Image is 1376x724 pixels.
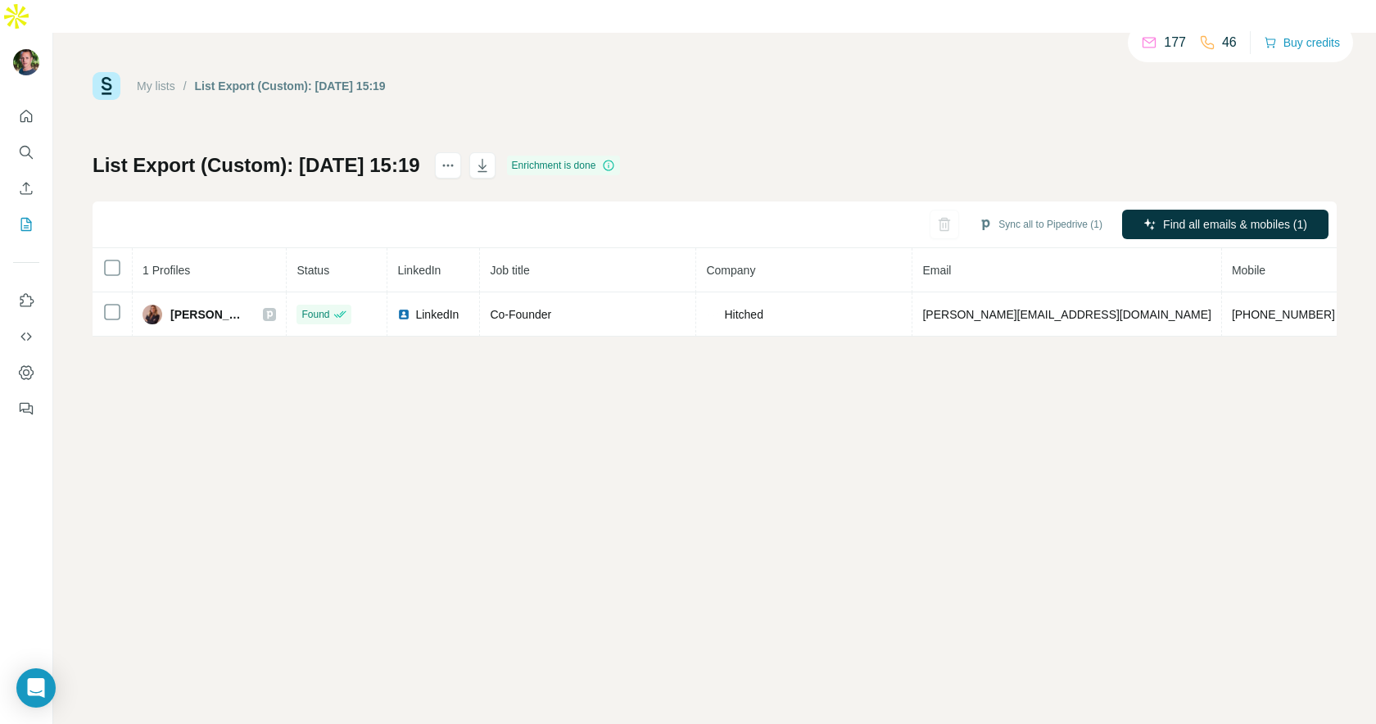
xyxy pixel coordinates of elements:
button: Search [13,138,39,167]
img: company-logo [706,312,719,316]
button: My lists [13,210,39,239]
span: [PERSON_NAME][EMAIL_ADDRESS][DOMAIN_NAME] [922,308,1211,321]
span: LinkedIn [397,264,441,277]
button: actions [435,152,461,179]
img: LinkedIn logo [397,308,410,321]
span: Job title [490,264,529,277]
img: Avatar [13,49,39,75]
span: Hitched [724,306,763,323]
button: Sync all to Pipedrive (1) [967,212,1114,237]
button: Use Surfe API [13,322,39,351]
span: Find all emails & mobiles (1) [1163,216,1307,233]
h1: List Export (Custom): [DATE] 15:19 [93,152,420,179]
span: Mobile [1232,264,1265,277]
button: Quick start [13,102,39,131]
button: Find all emails & mobiles (1) [1122,210,1328,239]
span: LinkedIn [415,306,459,323]
div: Enrichment is done [507,156,621,175]
span: [PERSON_NAME] [170,306,247,323]
span: Found [301,307,329,322]
span: [PHONE_NUMBER] [1232,308,1335,321]
img: Surfe Logo [93,72,120,100]
span: Co-Founder [490,308,551,321]
button: Feedback [13,394,39,423]
span: 1 Profiles [143,264,190,277]
button: Use Surfe on LinkedIn [13,286,39,315]
li: / [183,78,187,94]
div: Open Intercom Messenger [16,668,56,708]
span: Email [922,264,951,277]
img: Avatar [143,305,162,324]
button: Dashboard [13,358,39,387]
button: Buy credits [1264,31,1340,54]
p: 177 [1164,33,1186,52]
span: Company [706,264,755,277]
span: Status [296,264,329,277]
a: My lists [137,79,175,93]
button: Enrich CSV [13,174,39,203]
p: 46 [1222,33,1237,52]
div: List Export (Custom): [DATE] 15:19 [195,78,386,94]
